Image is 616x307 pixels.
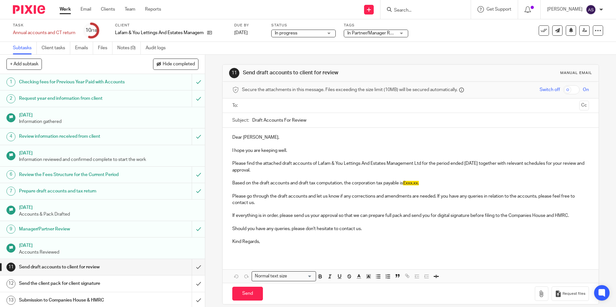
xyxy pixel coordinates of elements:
[6,170,15,179] div: 6
[19,156,199,163] p: Information reviewed and confirmed complete to start the work
[275,31,297,35] span: In progress
[117,42,141,54] a: Notes (0)
[153,59,198,70] button: Hide completed
[6,296,15,305] div: 13
[6,59,42,70] button: + Add subtask
[19,94,130,103] h1: Request year end information from client
[344,23,408,28] label: Tags
[19,203,199,211] h1: [DATE]
[6,78,15,87] div: 1
[563,291,585,296] span: Request files
[19,110,199,118] h1: [DATE]
[232,226,589,232] p: Should you have any queries, please don't hesitate to contact us.
[19,186,130,196] h1: Prepare draft accounts and tax return
[552,286,589,301] button: Request files
[271,23,336,28] label: Status
[6,279,15,288] div: 12
[232,102,239,109] label: To:
[85,27,97,34] div: 10
[393,8,451,14] input: Search
[229,68,239,78] div: 11
[19,279,130,288] h1: Send the client pack for client signature
[232,180,589,186] p: Based on the draft accounts and draft tax computation, the corporation tax payable is
[6,132,15,141] div: 4
[6,263,15,272] div: 11
[13,30,75,36] div: Annual accounts and CT return
[19,241,199,249] h1: [DATE]
[19,224,130,234] h1: Manager/Partner Review
[81,6,91,13] a: Email
[232,212,589,219] p: If everything is in order, please send us your approval so that we can prepare full pack and send...
[60,6,71,13] a: Work
[243,70,424,76] h1: Send draft accounts to client for review
[252,271,316,281] div: Search for option
[486,7,511,12] span: Get Support
[145,6,161,13] a: Reports
[6,225,15,234] div: 9
[19,77,130,87] h1: Checking fees for Previous Year Paid with Accounts
[232,147,589,154] p: I hope you are keeping well.
[232,238,589,245] p: Kind Regards,
[6,94,15,103] div: 2
[540,87,560,93] span: Switch off
[232,193,589,206] p: Please go through the draft accounts and let us know if any corrections and amendments are needed...
[163,62,195,67] span: Hide completed
[13,5,45,14] img: Pixie
[19,170,130,180] h1: Review the Fees Structure for the Current Period
[19,211,199,218] p: Accounts & Pack Drafted
[347,31,409,35] span: In Partner/Manager Review + 1
[232,134,589,141] p: Dear [PERSON_NAME],
[579,101,589,110] button: Cc
[19,148,199,156] h1: [DATE]
[19,118,199,125] p: Information gathered
[19,132,130,141] h1: Review information received from client
[98,42,112,54] a: Files
[125,6,135,13] a: Team
[115,30,204,36] p: Lafam & You Lettings And Estates Management Ltd
[19,262,130,272] h1: Send draft accounts to client for review
[234,23,263,28] label: Due by
[146,42,170,54] a: Audit logs
[289,273,312,280] input: Search for option
[115,23,226,28] label: Client
[253,273,288,280] span: Normal text size
[403,181,419,185] span: £xxx.xx.
[234,31,248,35] span: [DATE]
[560,70,592,76] div: Manual email
[232,160,589,173] p: Please find the attached draft accounts of Lafam & You Lettings And Estates Management Ltd for th...
[6,187,15,196] div: 7
[13,42,37,54] a: Subtasks
[232,287,263,301] input: Send
[91,29,97,33] small: /18
[19,249,199,256] p: Accounts Reviewed
[232,117,249,124] label: Subject:
[242,87,457,93] span: Secure the attachments in this message. Files exceeding the size limit (10MB) will be secured aut...
[547,6,582,13] p: [PERSON_NAME]
[19,295,130,305] h1: Submission to Companies House & HMRC
[101,6,115,13] a: Clients
[583,87,589,93] span: On
[13,23,75,28] label: Task
[42,42,70,54] a: Client tasks
[586,5,596,15] img: svg%3E
[75,42,93,54] a: Emails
